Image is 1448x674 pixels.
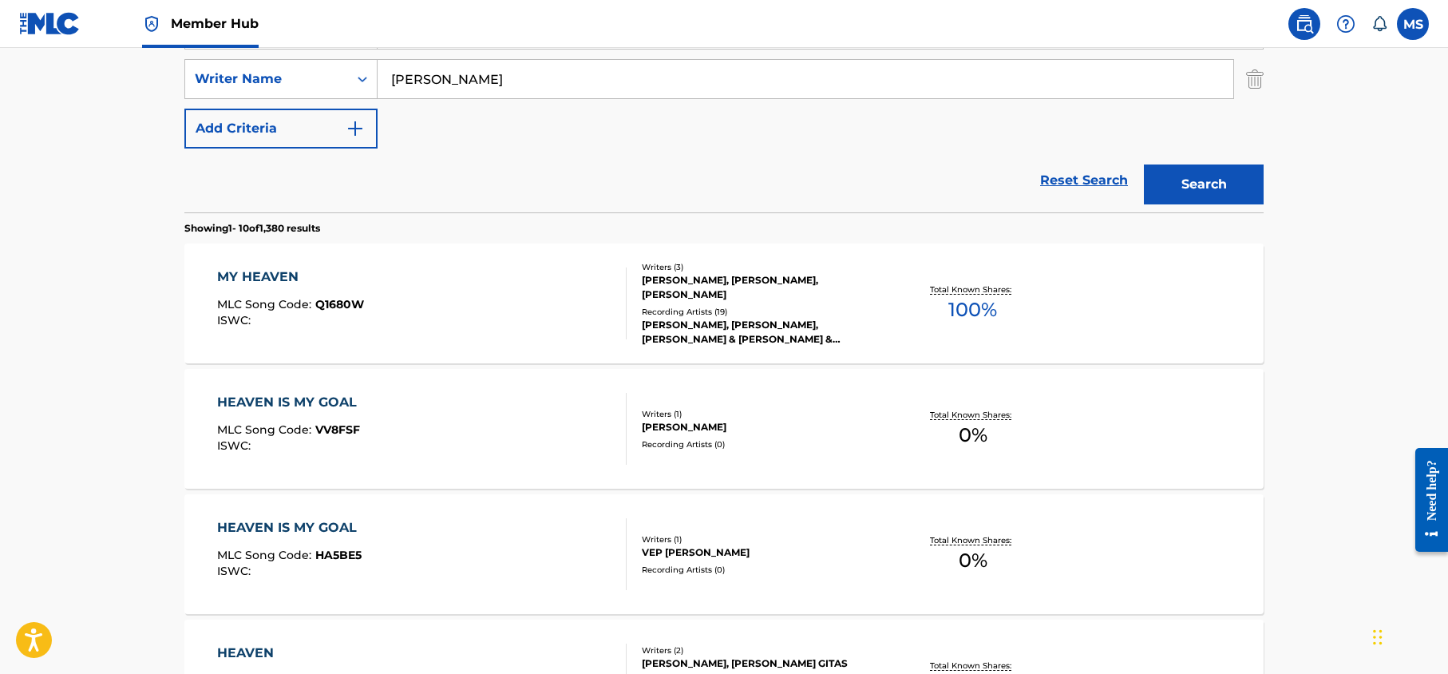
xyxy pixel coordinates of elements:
a: Public Search [1288,8,1320,40]
span: MLC Song Code : [217,422,315,437]
p: Total Known Shares: [930,660,1015,672]
img: search [1295,14,1314,34]
p: Showing 1 - 10 of 1,380 results [184,221,320,236]
div: VEP [PERSON_NAME] [642,545,883,560]
div: Writers ( 3 ) [642,261,883,273]
div: HEAVEN IS MY GOAL [217,518,365,537]
div: [PERSON_NAME], [PERSON_NAME] GITAS [642,656,883,671]
a: Reset Search [1032,163,1136,198]
p: Total Known Shares: [930,409,1015,421]
div: [PERSON_NAME] [642,420,883,434]
span: MLC Song Code : [217,297,315,311]
span: 0 % [959,421,987,450]
div: Writers ( 1 ) [642,408,883,420]
span: ISWC : [217,438,255,453]
p: Total Known Shares: [930,283,1015,295]
a: HEAVEN IS MY GOALMLC Song Code:HA5BE5ISWC:Writers (1)VEP [PERSON_NAME]Recording Artists (0)Total ... [184,494,1264,614]
form: Search Form [184,10,1264,212]
span: VV8FSF [315,422,360,437]
div: [PERSON_NAME], [PERSON_NAME], [PERSON_NAME] [642,273,883,302]
div: User Menu [1397,8,1429,40]
span: MLC Song Code : [217,548,315,562]
span: 100 % [948,295,997,324]
div: Recording Artists ( 0 ) [642,438,883,450]
span: 0 % [959,546,987,575]
p: Total Known Shares: [930,534,1015,546]
a: HEAVEN IS MY GOALMLC Song Code:VV8FSFISWC:Writers (1)[PERSON_NAME]Recording Artists (0)Total Know... [184,369,1264,489]
div: Drag [1373,613,1383,661]
div: Writers ( 1 ) [642,533,883,545]
div: HEAVEN [217,644,366,663]
div: Writer Name [195,69,338,89]
button: Search [1144,165,1264,204]
iframe: Resource Center [1403,436,1448,565]
div: Notifications [1371,16,1387,32]
span: ISWC : [217,313,255,327]
img: Delete Criterion [1246,59,1264,99]
span: Q1680W [315,297,364,311]
img: help [1336,14,1355,34]
span: HA5BE5 [315,548,362,562]
span: ISWC : [217,564,255,578]
img: Top Rightsholder [142,14,161,34]
div: HEAVEN IS MY GOAL [217,393,365,412]
div: Recording Artists ( 0 ) [642,564,883,576]
img: 9d2ae6d4665cec9f34b9.svg [346,119,365,138]
div: Recording Artists ( 19 ) [642,306,883,318]
img: MLC Logo [19,12,81,35]
div: [PERSON_NAME], [PERSON_NAME], [PERSON_NAME] & [PERSON_NAME] & [PERSON_NAME] & [PERSON_NAME] [642,318,883,347]
div: Help [1330,8,1362,40]
a: MY HEAVENMLC Song Code:Q1680WISWC:Writers (3)[PERSON_NAME], [PERSON_NAME], [PERSON_NAME]Recording... [184,244,1264,363]
div: MY HEAVEN [217,268,364,287]
button: Add Criteria [184,109,378,149]
div: Writers ( 2 ) [642,644,883,656]
iframe: Chat Widget [1368,597,1448,674]
span: Member Hub [171,14,259,33]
